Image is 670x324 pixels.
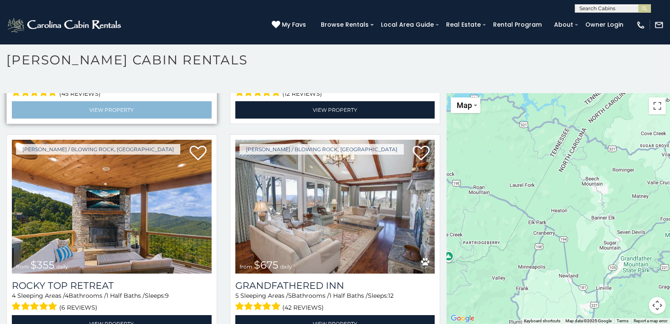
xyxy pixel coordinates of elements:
span: 1 Half Baths / [106,292,145,299]
a: Local Area Guide [377,18,438,31]
button: Keyboard shortcuts [524,318,560,324]
a: [PERSON_NAME] / Blowing Rock, [GEOGRAPHIC_DATA] [16,144,180,155]
img: Google [449,313,477,324]
button: Change map style [451,97,480,113]
img: Rocky Top Retreat [12,140,212,274]
a: [PERSON_NAME] / Blowing Rock, [GEOGRAPHIC_DATA] [240,144,404,155]
button: Toggle fullscreen view [649,97,666,114]
span: 1 Half Baths / [329,292,368,299]
div: Sleeping Areas / Bathrooms / Sleeps: [12,291,212,313]
a: Real Estate [442,18,485,31]
a: My Favs [272,20,308,30]
span: 9 [165,292,169,299]
span: Map [457,101,472,110]
span: $355 [30,259,55,271]
a: View Property [235,101,435,119]
a: Browse Rentals [317,18,373,31]
span: (45 reviews) [59,88,101,99]
img: mail-regular-white.png [654,20,664,30]
span: (12 reviews) [282,88,322,99]
a: Terms [617,318,629,323]
span: 5 [288,292,292,299]
span: 12 [388,292,394,299]
a: Owner Login [581,18,628,31]
a: View Property [12,101,212,119]
a: Rocky Top Retreat from $355 daily [12,140,212,274]
div: Sleeping Areas / Bathrooms / Sleeps: [235,291,435,313]
span: Map data ©2025 Google [565,318,612,323]
a: Grandfathered Inn from $675 daily [235,140,435,274]
a: Open this area in Google Maps (opens a new window) [449,313,477,324]
img: White-1-2.png [6,17,124,33]
button: Map camera controls [649,297,666,314]
span: (6 reviews) [59,302,97,313]
span: from [16,263,29,270]
span: daily [56,263,68,270]
span: My Favs [282,20,306,29]
span: 4 [65,292,69,299]
span: $675 [254,259,278,271]
span: from [240,263,252,270]
a: Grandfathered Inn [235,280,435,291]
img: phone-regular-white.png [636,20,645,30]
span: 4 [12,292,16,299]
a: Report a map error [634,318,667,323]
img: Grandfathered Inn [235,140,435,274]
a: About [550,18,577,31]
span: 5 [235,292,239,299]
span: daily [280,263,292,270]
a: Rental Program [489,18,546,31]
a: Rocky Top Retreat [12,280,212,291]
span: (42 reviews) [282,302,324,313]
a: Add to favorites [413,145,430,163]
